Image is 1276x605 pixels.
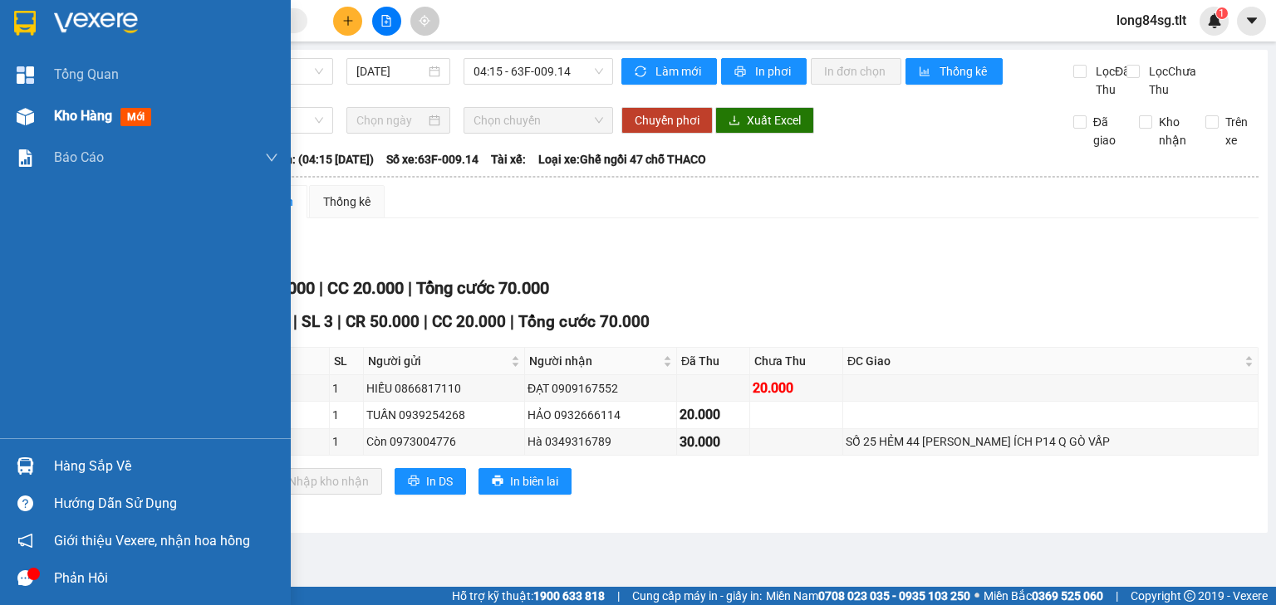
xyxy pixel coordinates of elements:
img: solution-icon [17,149,34,167]
span: bar-chart [919,66,933,79]
span: | [337,312,341,331]
div: Còn 0973004776 [366,432,522,451]
span: Chọn chuyến [474,108,604,133]
div: HẢO 0932666114 [528,406,674,424]
div: HIẾU 0866817110 [366,379,522,398]
span: Giới thiệu Vexere, nhận hoa hồng [54,530,250,551]
span: Xuất Excel [747,111,801,129]
span: | [319,278,323,298]
span: | [510,312,514,331]
div: Hàng sắp về [54,454,278,479]
span: | [1116,587,1118,605]
span: Hỗ trợ kỹ thuật: [452,587,605,605]
span: printer [734,66,748,79]
th: Đã Thu [677,348,750,375]
span: Kho hàng [54,108,112,124]
input: 15/08/2025 [356,62,425,81]
button: printerIn phơi [721,58,807,85]
span: Lọc Đã Thu [1089,62,1132,99]
button: printerIn DS [395,468,466,495]
span: ⚪️ [974,593,979,599]
span: In DS [426,472,453,490]
div: Thống kê [323,193,371,211]
span: Chuyến: (04:15 [DATE]) [253,150,374,168]
button: downloadXuất Excel [715,107,814,134]
span: Trên xe [1219,113,1259,149]
span: | [424,312,428,331]
button: syncLàm mới [621,58,717,85]
input: Chọn ngày [356,111,425,129]
img: warehouse-icon [17,457,34,475]
span: CC 20.000 [327,278,404,298]
div: 1 [332,432,361,451]
span: Người nhận [529,352,660,370]
span: | [617,587,620,605]
span: file-add [380,15,392,27]
button: bar-chartThống kê [905,58,1003,85]
div: Hướng dẫn sử dụng [54,491,278,516]
span: Tổng cước 70.000 [416,278,549,298]
strong: 0369 525 060 [1032,589,1103,603]
span: Miền Bắc [984,587,1103,605]
button: printerIn biên lai [478,468,572,495]
span: Số xe: 63F-009.14 [386,150,478,168]
th: SL [330,348,365,375]
span: message [17,570,33,586]
strong: 1900 633 818 [533,589,605,603]
span: Làm mới [655,62,704,81]
span: Tài xế: [491,150,526,168]
span: Tổng cước 70.000 [518,312,650,331]
span: CC 20.000 [432,312,506,331]
strong: 0708 023 035 - 0935 103 250 [818,589,970,603]
span: | [408,278,412,298]
div: SỐ 25 HẺM 44 [PERSON_NAME] ÍCH P14 Q GÒ VẤP [846,432,1255,451]
span: Người gửi [368,352,508,370]
span: Lọc Chưa Thu [1142,62,1206,99]
span: printer [408,475,420,488]
span: aim [419,15,430,27]
button: downloadNhập kho nhận [257,468,382,495]
button: file-add [372,7,401,36]
span: 04:15 - 63F-009.14 [474,59,604,84]
span: Kho nhận [1152,113,1193,149]
span: CR 50.000 [346,312,420,331]
div: 20.000 [680,404,747,425]
span: SL 3 [302,312,333,331]
span: down [265,151,278,164]
div: 20.000 [753,378,840,398]
div: ĐẠT 0909167552 [528,379,674,398]
span: copyright [1184,590,1195,602]
button: In đơn chọn [811,58,901,85]
sup: 1 [1216,7,1228,19]
span: Cung cấp máy in - giấy in: [632,587,762,605]
span: Miền Nam [766,587,970,605]
span: Loại xe: Ghế ngồi 47 chỗ THACO [538,150,706,168]
span: question-circle [17,495,33,511]
span: mới [120,108,151,126]
span: | [293,312,297,331]
span: printer [492,475,503,488]
span: In biên lai [510,472,558,490]
button: aim [410,7,439,36]
button: Chuyển phơi [621,107,713,134]
span: ĐC Giao [847,352,1241,370]
span: Thống kê [940,62,989,81]
span: Tổng Quan [54,64,119,85]
span: sync [635,66,649,79]
th: Chưa Thu [750,348,843,375]
img: icon-new-feature [1207,13,1222,28]
img: warehouse-icon [17,108,34,125]
div: 30.000 [680,432,747,452]
span: long84sg.tlt [1103,10,1200,31]
img: dashboard-icon [17,66,34,84]
button: caret-down [1237,7,1266,36]
button: plus [333,7,362,36]
span: Báo cáo [54,147,104,168]
div: 1 [332,406,361,424]
img: logo-vxr [14,11,36,36]
span: Đã giao [1087,113,1127,149]
div: Hà 0349316789 [528,432,674,451]
span: 1 [1219,7,1224,19]
div: 1 [332,379,361,398]
span: plus [342,15,354,27]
